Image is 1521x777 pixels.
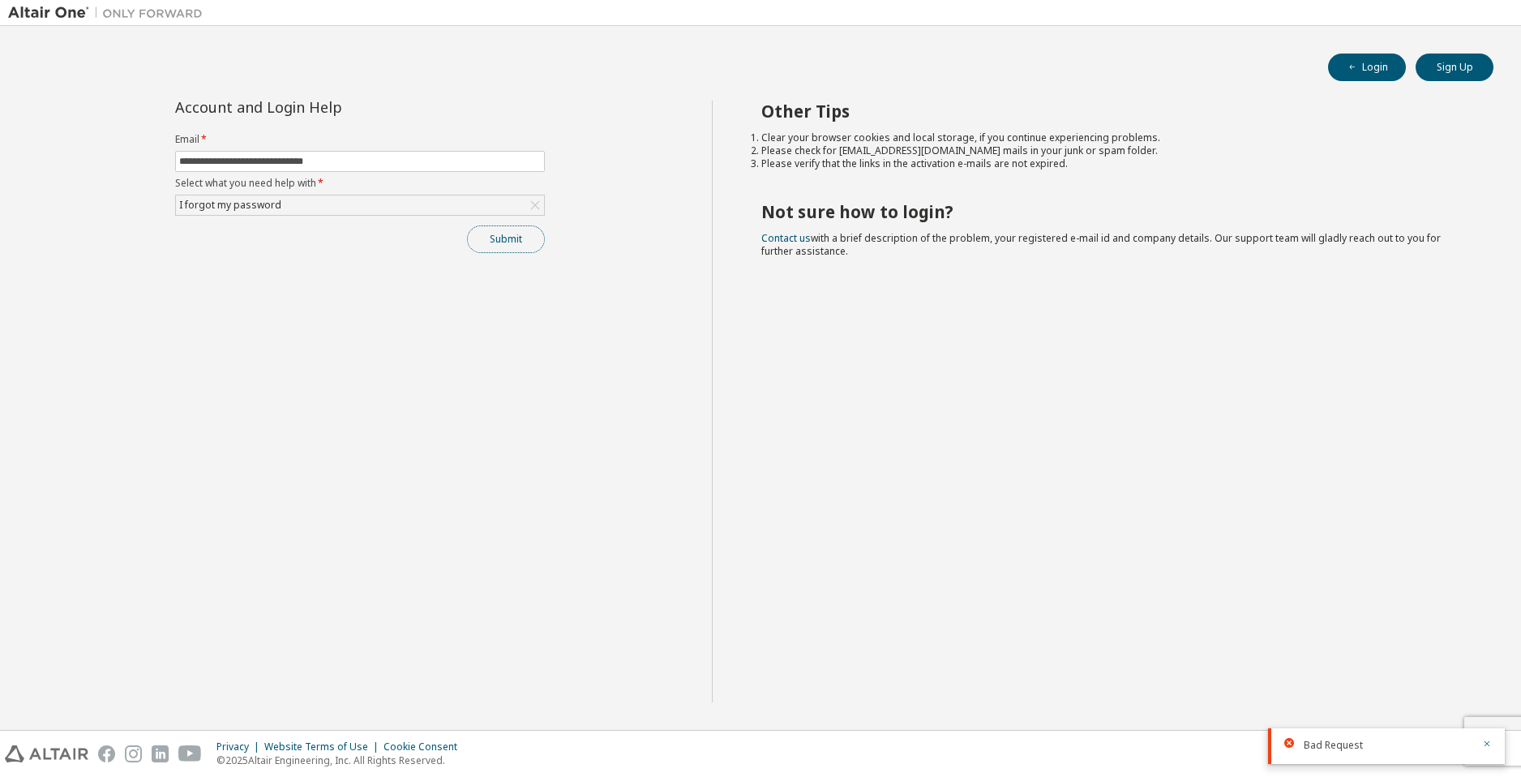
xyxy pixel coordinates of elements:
h2: Other Tips [761,101,1465,122]
div: I forgot my password [177,196,284,214]
img: facebook.svg [98,745,115,762]
h2: Not sure how to login? [761,201,1465,222]
button: Login [1328,54,1406,81]
button: Submit [467,225,545,253]
img: youtube.svg [178,745,202,762]
label: Email [175,133,545,146]
li: Please verify that the links in the activation e-mails are not expired. [761,157,1465,170]
label: Select what you need help with [175,177,545,190]
span: with a brief description of the problem, your registered e-mail id and company details. Our suppo... [761,231,1441,258]
div: Privacy [216,741,264,753]
div: I forgot my password [176,195,544,215]
button: Sign Up [1416,54,1493,81]
div: Cookie Consent [383,741,467,753]
img: altair_logo.svg [5,745,88,762]
span: Bad Request [1304,739,1363,752]
div: Website Terms of Use [264,741,383,753]
a: Contact us [761,231,811,245]
p: © 2025 Altair Engineering, Inc. All Rights Reserved. [216,753,467,767]
img: instagram.svg [125,745,142,762]
li: Clear your browser cookies and local storage, if you continue experiencing problems. [761,131,1465,144]
li: Please check for [EMAIL_ADDRESS][DOMAIN_NAME] mails in your junk or spam folder. [761,144,1465,157]
img: linkedin.svg [152,745,169,762]
div: Account and Login Help [175,101,471,114]
img: Altair One [8,5,211,21]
